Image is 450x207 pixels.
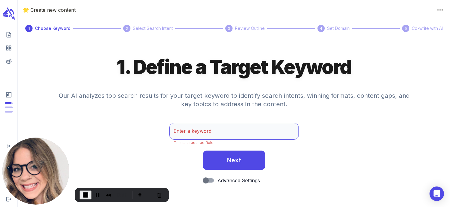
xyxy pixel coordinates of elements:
[327,25,350,32] span: Set Domain
[117,54,351,79] h1: 1. Define a Target Keyword
[217,177,260,184] span: Advanced Settings
[174,140,214,146] p: This is a required field.
[2,43,15,53] span: View your content dashboard
[28,26,30,31] text: 1
[5,111,13,113] span: Input Tokens: 0 of 2,000,000 monthly tokens used. These limits are based on the last model you us...
[2,29,15,40] span: Create new content
[203,151,265,170] button: Next
[2,89,15,101] span: View Subscription & Usage
[23,6,435,14] p: 🌟 Create new content
[2,56,15,67] span: View your Reddit Intelligence add-on dashboard
[53,84,415,123] h4: Our AI analyzes top search results for your target keyword to identify search intents, winning fo...
[35,25,70,32] span: Choose Keyword
[133,25,173,32] span: Select Search Intent
[320,26,322,31] text: 4
[235,25,265,32] span: Review Outline
[126,26,128,31] text: 2
[227,155,241,166] span: Next
[5,102,13,104] span: Posts: 20 of 25 monthly posts used
[5,107,13,108] span: Output Tokens: 0 of 400,000 monthly tokens used. These limits are based on the last model you use...
[405,26,407,31] text: 5
[228,26,230,31] text: 3
[412,25,443,32] span: Co-write with AI
[430,186,444,201] div: Open Intercom Messenger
